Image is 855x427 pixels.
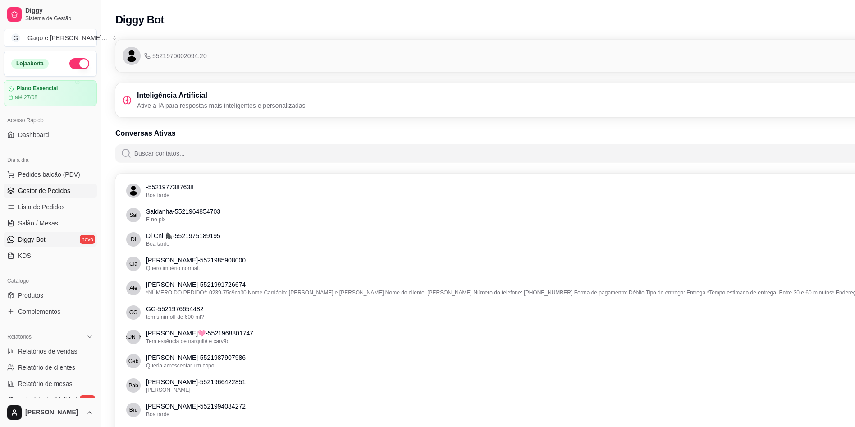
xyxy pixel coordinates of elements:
[4,184,97,198] a: Gestor de Pedidos
[144,51,207,60] span: 5521970002094:20
[18,235,46,244] span: Diggy Bot
[27,33,107,42] div: Gago e [PERSON_NAME] ...
[146,363,214,369] span: Queria acrescentar um copo
[4,4,97,25] a: DiggySistema de Gestão
[18,307,60,316] span: Complementos
[4,167,97,182] button: Pedidos balcão (PDV)
[17,85,58,92] article: Plano Essencial
[4,200,97,214] a: Lista de Pedidos
[18,379,73,388] span: Relatório de mesas
[111,333,156,340] span: Rayna Alves🩷
[18,395,81,404] span: Relatório de fidelidade
[18,251,31,260] span: KDS
[146,216,165,223] span: E no pix
[146,314,204,320] span: tem smirnoff de 600 ml?
[146,411,169,418] span: Boa tarde
[4,304,97,319] a: Complementos
[126,184,141,198] span: avatar
[146,265,200,271] span: Quero império normal.
[25,7,93,15] span: Diggy
[11,33,20,42] span: G
[129,211,137,219] span: Saldanha
[18,170,80,179] span: Pedidos balcão (PDV)
[4,232,97,247] a: Diggy Botnovo
[128,358,139,365] span: Gabrielle
[129,260,137,267] span: Clara Lima
[129,309,138,316] span: GG
[4,344,97,358] a: Relatórios de vendas
[4,216,97,230] a: Salão / Mesas
[4,248,97,263] a: KDS
[4,29,97,47] button: Select a team
[129,406,138,413] span: Bruna Maia
[18,130,49,139] span: Dashboard
[4,360,97,375] a: Relatório de clientes
[18,219,58,228] span: Salão / Mesas
[4,274,97,288] div: Catálogo
[4,376,97,391] a: Relatório de mesas
[146,387,191,393] span: [PERSON_NAME]
[4,128,97,142] a: Dashboard
[137,101,306,110] p: Ative a IA para respostas mais inteligentes e personalizadas
[18,363,75,372] span: Relatório de clientes
[129,285,137,292] span: Alexia Martins
[25,409,82,417] span: [PERSON_NAME]
[123,47,141,65] span: avatar
[131,236,136,243] span: Di Cnl 🦍
[4,113,97,128] div: Acesso Rápido
[115,128,176,139] h3: Conversas Ativas
[146,241,169,247] span: Boa tarde
[4,393,97,407] a: Relatório de fidelidadenovo
[18,347,78,356] span: Relatórios de vendas
[7,333,32,340] span: Relatórios
[4,80,97,106] a: Plano Essencialaté 27/08
[18,291,43,300] span: Produtos
[146,338,229,344] span: Tem essência de narguilé e carvão
[4,402,97,423] button: [PERSON_NAME]
[18,202,65,211] span: Lista de Pedidos
[11,59,49,69] div: Loja aberta
[4,153,97,167] div: Dia a dia
[18,186,70,195] span: Gestor de Pedidos
[15,94,37,101] article: até 27/08
[4,288,97,303] a: Produtos
[128,382,138,389] span: Pablo
[69,58,89,69] button: Alterar Status
[146,192,169,198] span: Boa tarde
[25,15,93,22] span: Sistema de Gestão
[115,13,164,27] h2: Diggy Bot
[137,90,306,101] h3: Inteligência Artificial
